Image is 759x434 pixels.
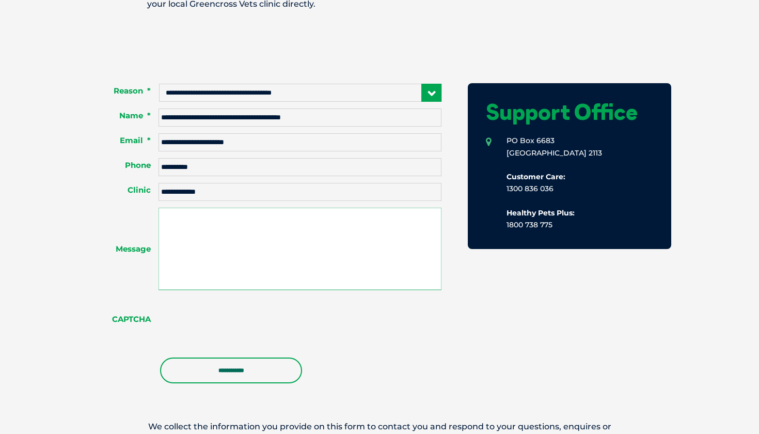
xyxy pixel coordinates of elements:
h1: Support Office [486,101,653,123]
label: Message [88,244,159,254]
label: CAPTCHA [88,314,159,324]
iframe: reCAPTCHA [159,301,315,341]
label: Name [88,111,159,121]
label: Clinic [88,185,159,195]
li: PO Box 6683 [GEOGRAPHIC_DATA] 2113 1300 836 036 1800 738 775 [486,135,653,231]
label: Phone [88,160,159,171]
b: Healthy Pets Plus: [507,208,575,218]
label: Reason [88,86,159,96]
b: Customer Care: [507,172,565,181]
label: Email [88,135,159,146]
